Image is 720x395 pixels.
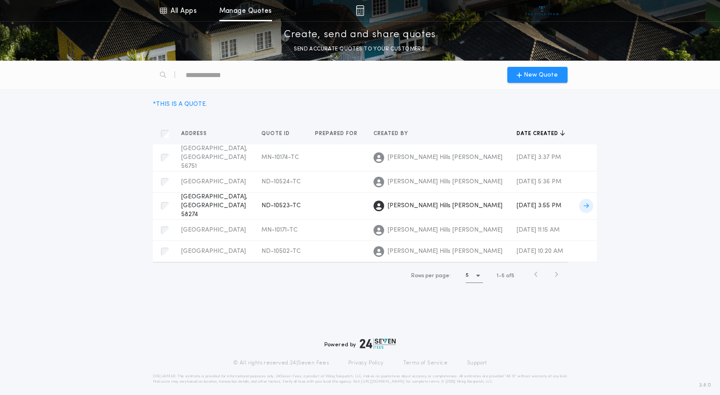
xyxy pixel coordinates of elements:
[261,130,292,137] span: Quote ID
[284,28,436,42] p: Create, send and share quotes
[294,45,426,54] p: SEND ACCURATE QUOTES TO YOUR CUSTOMERS.
[374,129,415,138] button: Created by
[261,248,301,255] span: ND-10502-TC
[181,178,246,185] span: [GEOGRAPHIC_DATA]
[261,227,298,233] span: MN-10171-TC
[181,130,209,137] span: Address
[233,360,329,367] p: © All rights reserved. 24|Seven Fees
[699,381,711,389] span: 3.8.0
[403,360,448,367] a: Terms of Service
[324,338,396,349] div: Powered by
[507,67,568,83] button: New Quote
[153,100,207,109] div: * THIS IS A QUOTE.
[466,269,483,283] button: 5
[467,360,487,367] a: Support
[388,247,502,256] span: [PERSON_NAME] Hills [PERSON_NAME]
[261,178,301,185] span: ND-10524-TC
[388,153,502,162] span: [PERSON_NAME] Hills [PERSON_NAME]
[360,338,396,349] img: logo
[181,248,246,255] span: [GEOGRAPHIC_DATA]
[506,272,514,280] span: of 5
[466,271,469,280] h1: 5
[348,360,384,367] a: Privacy Policy
[517,227,560,233] span: [DATE] 11:15 AM
[181,227,246,233] span: [GEOGRAPHIC_DATA]
[411,273,451,279] span: Rows per page:
[181,129,214,138] button: Address
[517,130,560,137] span: Date created
[388,178,502,186] span: [PERSON_NAME] Hills [PERSON_NAME]
[181,194,247,218] span: [GEOGRAPHIC_DATA], [GEOGRAPHIC_DATA] 58274
[356,5,364,16] img: img
[181,145,247,170] span: [GEOGRAPHIC_DATA], [GEOGRAPHIC_DATA] 56751
[315,130,359,137] span: Prepared for
[517,154,561,161] span: [DATE] 3:37 PM
[361,380,405,383] a: [URL][DOMAIN_NAME]
[261,129,296,138] button: Quote ID
[261,202,301,209] span: ND-10523-TC
[502,273,505,279] span: 5
[517,202,561,209] span: [DATE] 3:55 PM
[517,178,561,185] span: [DATE] 5:36 PM
[524,70,558,80] span: New Quote
[497,273,498,279] span: 1
[525,6,559,15] img: vs-icon
[388,201,502,210] span: [PERSON_NAME] Hills [PERSON_NAME]
[388,226,502,235] span: [PERSON_NAME] Hills [PERSON_NAME]
[153,374,568,384] p: DISCLAIMER: This estimate is provided for informational purposes only. 24|Seven Fees, a product o...
[517,248,563,255] span: [DATE] 10:20 AM
[517,129,565,138] button: Date created
[374,130,410,137] span: Created by
[261,154,299,161] span: MN-10174-TC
